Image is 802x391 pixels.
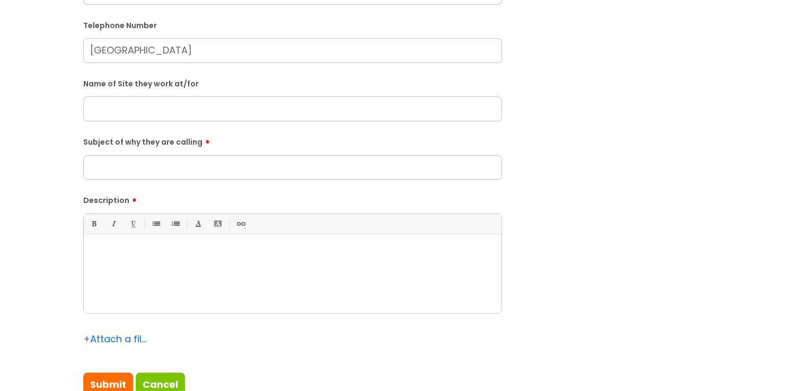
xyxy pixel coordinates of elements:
a: Link [234,217,247,230]
label: Telephone Number [83,19,502,30]
a: Back Color [211,217,224,230]
span: + [83,332,90,345]
div: Attach a file [83,331,147,348]
label: Name of Site they work at/for [83,77,502,88]
a: Font Color [191,217,205,230]
a: Italic (Ctrl-I) [107,217,120,230]
a: Underline(Ctrl-U) [126,217,139,230]
a: Bold (Ctrl-B) [87,217,100,230]
label: Description [83,192,502,205]
a: • Unordered List (Ctrl-Shift-7) [149,217,162,230]
a: 1. Ordered List (Ctrl-Shift-8) [169,217,182,230]
label: Subject of why they are calling [83,134,502,147]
